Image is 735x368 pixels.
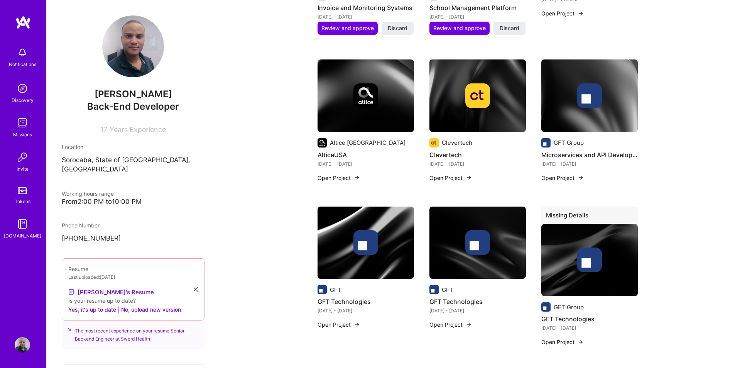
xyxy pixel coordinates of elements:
[318,59,414,132] img: cover
[194,287,198,292] i: icon Close
[100,125,107,134] span: 17
[429,150,526,160] h4: Clevertech
[541,9,584,17] button: Open Project
[541,160,638,168] div: [DATE] - [DATE]
[577,83,602,108] img: Company logo
[382,22,414,35] button: Discard
[354,175,360,181] img: arrow-right
[318,3,414,13] h4: Invoice and Monitoring Systems
[577,248,602,272] img: Company logo
[541,59,638,132] img: cover
[62,234,204,243] p: [PHONE_NUMBER]
[330,139,406,147] div: Altice [GEOGRAPHIC_DATA]
[429,321,472,329] button: Open Project
[87,101,179,112] span: Back-End Developer
[578,175,584,181] img: arrow-right
[429,3,526,13] h4: School Management Platform
[68,287,154,297] a: [PERSON_NAME]'s Resume
[12,96,34,104] div: Discovery
[110,125,166,134] span: Years Experience
[13,337,32,353] a: User Avatar
[68,327,72,332] i: icon SuggestedTeams
[318,174,360,182] button: Open Project
[318,13,414,21] div: [DATE] - [DATE]
[429,207,526,279] img: cover
[68,266,88,272] span: Resume
[541,138,551,148] img: Company logo
[121,305,181,314] button: No, upload new version
[493,22,525,35] button: Discard
[318,150,414,160] h4: AlticeUSA
[578,339,584,345] img: arrow-right
[429,297,526,307] h4: GFT Technologies
[68,305,116,314] button: Yes, it's up to date
[429,138,439,148] img: Company logo
[318,160,414,168] div: [DATE] - [DATE]
[354,322,360,328] img: arrow-right
[321,24,374,32] span: Review and approve
[318,138,327,148] img: Company logo
[429,13,526,21] div: [DATE] - [DATE]
[62,143,204,151] div: Location
[318,285,327,294] img: Company logo
[578,10,584,17] img: arrow-right
[68,297,198,305] div: Is your resume up to date?
[318,307,414,315] div: [DATE] - [DATE]
[541,324,638,332] div: [DATE] - [DATE]
[68,289,74,295] img: Resume
[15,81,30,96] img: discovery
[465,83,490,108] img: Company logo
[330,286,341,294] div: GFT
[62,88,204,100] span: [PERSON_NAME]
[554,139,584,147] div: GFT Group
[102,15,164,77] img: User Avatar
[429,160,526,168] div: [DATE] - [DATE]
[429,22,490,35] button: Review and approve
[4,232,41,240] div: [DOMAIN_NAME]
[15,15,31,29] img: logo
[62,222,100,229] span: Phone Number
[62,198,204,206] div: From 2:00 PM to 10:00 PM
[466,175,472,181] img: arrow-right
[429,285,439,294] img: Company logo
[554,303,584,311] div: GFT Group
[466,322,472,328] img: arrow-right
[15,115,30,131] img: teamwork
[9,60,36,68] div: Notifications
[15,149,30,165] img: Invite
[318,22,378,35] button: Review and approve
[15,216,30,232] img: guide book
[429,174,472,182] button: Open Project
[318,207,414,279] img: cover
[541,150,638,160] h4: Microservices and API Development
[442,286,453,294] div: GFT
[541,174,584,182] button: Open Project
[62,316,204,349] div: The most recent experience on your resume: Senior Backend Engineer at Sword Health
[62,190,114,197] span: Working hours range
[13,131,32,139] div: Missions
[318,297,414,307] h4: GFT Technologies
[118,305,120,314] span: |
[541,207,638,227] div: Missing Details
[433,24,486,32] span: Review and approve
[318,321,360,329] button: Open Project
[15,197,30,205] div: Tokens
[429,307,526,315] div: [DATE] - [DATE]
[500,24,519,32] span: Discard
[541,302,551,312] img: Company logo
[18,187,27,194] img: tokens
[353,230,378,255] img: Company logo
[442,139,472,147] div: Clevertech
[541,314,638,324] h4: GFT Technologies
[62,156,204,174] p: Sorocaba, State of [GEOGRAPHIC_DATA], [GEOGRAPHIC_DATA]
[465,230,490,255] img: Company logo
[541,338,584,346] button: Open Project
[15,45,30,60] img: bell
[429,59,526,132] img: cover
[353,83,378,108] img: Company logo
[68,273,198,281] div: Last uploaded: [DATE]
[541,224,638,297] img: cover
[17,165,29,173] div: Invite
[388,24,407,32] span: Discard
[15,337,30,353] img: User Avatar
